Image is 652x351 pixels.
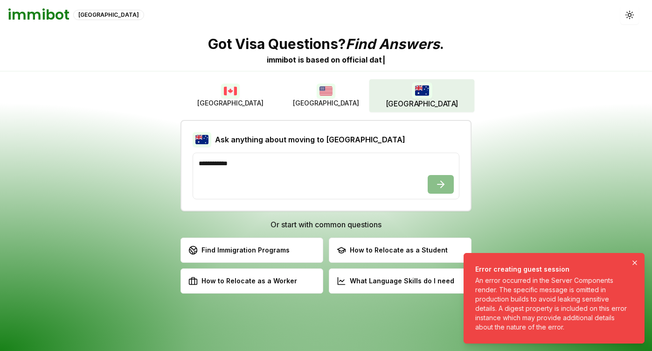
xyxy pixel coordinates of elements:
[73,10,144,20] div: [GEOGRAPHIC_DATA]
[385,99,458,109] span: [GEOGRAPHIC_DATA]
[329,238,472,263] button: How to Relocate as a Student
[188,246,290,255] div: Find Immigration Programs
[337,276,454,286] div: What Language Skills do I need
[188,276,297,286] div: How to Relocate as a Worker
[306,55,382,64] span: b a s e d o n o f f i c i a l d a t
[329,268,472,294] button: What Language Skills do I need
[317,84,335,98] img: USA flag
[197,98,264,108] span: [GEOGRAPHIC_DATA]
[208,35,444,52] p: Got Visa Questions? .
[293,98,359,108] span: [GEOGRAPHIC_DATA]
[221,84,240,98] img: Canada flag
[215,134,405,145] h2: Ask anything about moving to [GEOGRAPHIC_DATA]
[193,132,211,147] img: Australia flag
[475,265,629,274] div: Error creating guest session
[267,54,304,65] div: immibot is
[382,55,385,64] span: |
[7,7,69,23] h1: immibot
[346,35,440,52] span: Find Answers
[475,276,629,332] div: An error occurred in the Server Components render. The specific message is omitted in production ...
[337,246,448,255] div: How to Relocate as a Student
[411,82,432,98] img: Australia flag
[180,238,323,263] button: Find Immigration Programs
[180,268,323,294] button: How to Relocate as a Worker
[180,219,472,230] h3: Or start with common questions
